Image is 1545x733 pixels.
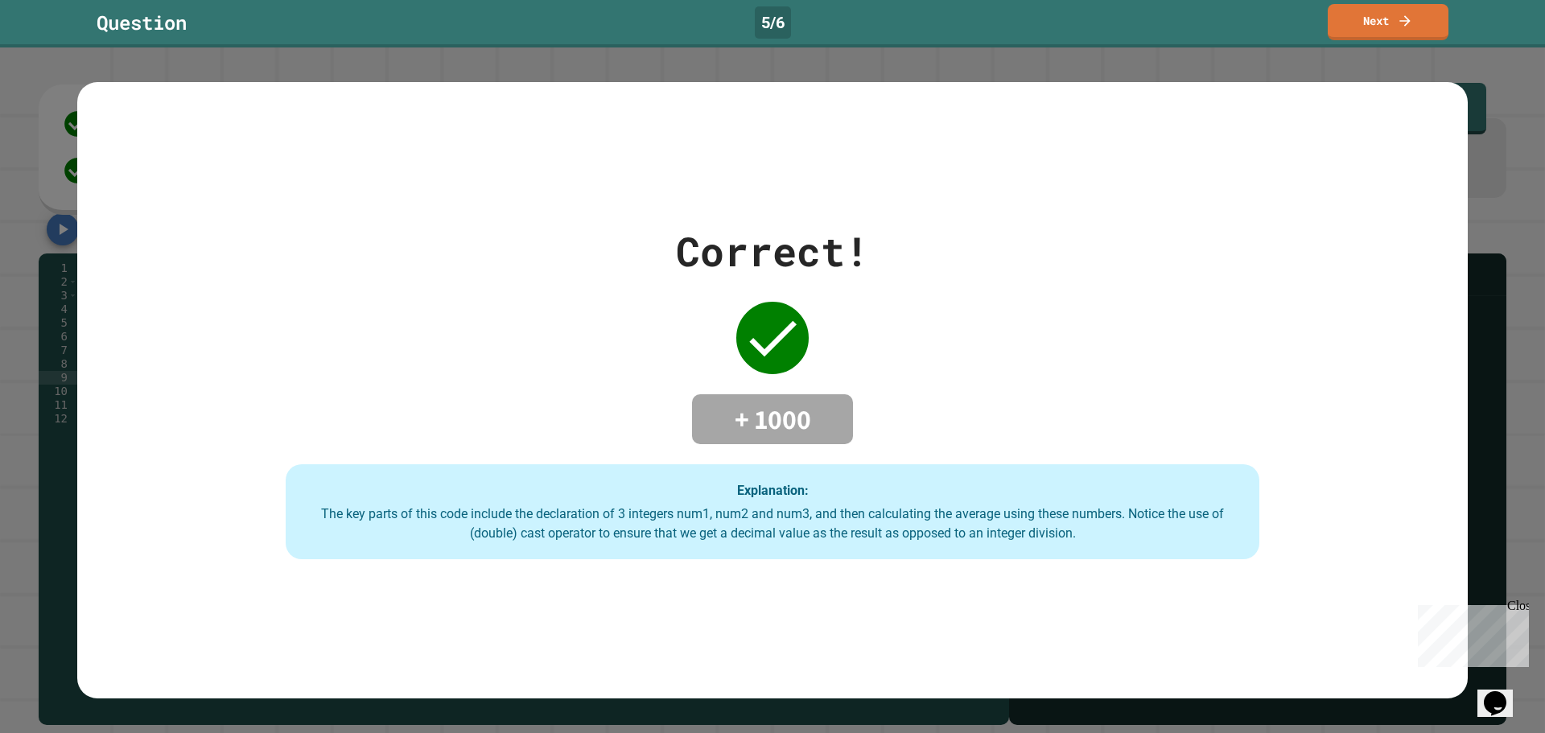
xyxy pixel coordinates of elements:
iframe: chat widget [1477,669,1529,717]
div: Chat with us now!Close [6,6,111,102]
div: 5 / 6 [755,6,791,39]
h4: + 1000 [708,402,837,436]
div: Correct! [676,221,869,282]
div: Question [97,8,187,37]
a: Next [1328,4,1448,40]
iframe: chat widget [1411,599,1529,667]
div: The key parts of this code include the declaration of 3 integers num1, num2 and num3, and then ca... [302,504,1243,543]
strong: Explanation: [737,483,809,498]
